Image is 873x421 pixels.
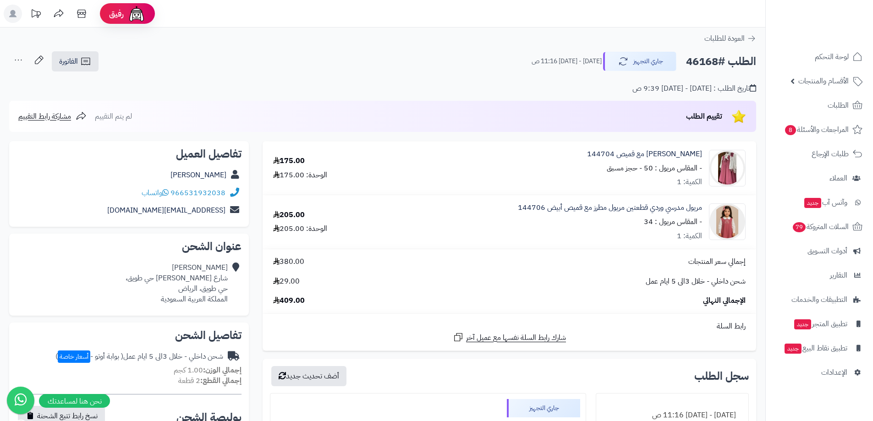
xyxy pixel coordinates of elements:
[170,187,225,198] a: 966531932038
[694,371,749,382] h3: سجل الطلب
[59,56,78,67] span: الفاتورة
[686,52,756,71] h2: الطلب #46168
[771,119,868,141] a: المراجعات والأسئلة8
[804,198,821,208] span: جديد
[203,365,242,376] strong: إجمالي الوزن:
[273,156,305,166] div: 175.00
[587,149,702,159] a: [PERSON_NAME] مع قميص 144704
[703,295,746,306] span: الإجمالي النهائي
[532,57,602,66] small: [DATE] - [DATE] 11:16 ص
[686,111,722,122] span: تقييم الطلب
[52,51,99,71] a: الفاتورة
[688,257,746,267] span: إجمالي سعر المنتجات
[784,123,849,136] span: المراجعات والأسئلة
[771,240,868,262] a: أدوات التسويق
[704,33,756,44] a: العودة للطلبات
[829,172,847,185] span: العملاء
[109,8,124,19] span: رفيق
[815,50,849,63] span: لوحة التحكم
[644,216,702,227] small: - المقاس مريول : 34
[273,210,305,220] div: 205.00
[95,111,132,122] span: لم يتم التقييم
[771,167,868,189] a: العملاء
[273,276,300,287] span: 29.00
[771,216,868,238] a: السلات المتروكة79
[453,332,566,343] a: شارك رابط السلة نفسها مع عميل آخر
[771,337,868,359] a: تطبيق نقاط البيعجديد
[771,94,868,116] a: الطلبات
[271,366,346,386] button: أضف تحديث جديد
[126,262,228,304] div: [PERSON_NAME] شارع [PERSON_NAME] حي طويق، حي طويق، الرياض المملكة العربية السعودية
[266,321,752,332] div: رابط السلة
[771,289,868,311] a: التطبيقات والخدمات
[803,196,847,209] span: وآتس آب
[273,257,304,267] span: 380.00
[16,241,242,252] h2: عنوان الشحن
[174,365,242,376] small: 1.00 كجم
[677,177,702,187] div: الكمية: 1
[798,75,849,87] span: الأقسام والمنتجات
[785,125,796,135] span: 8
[142,187,169,198] a: واتساب
[785,344,802,354] span: جديد
[793,222,806,232] span: 79
[784,342,847,355] span: تطبيق نقاط البيع
[603,52,676,71] button: جاري التجهيز
[518,202,702,213] a: مريول مدرسي وردي قطعتين مريول مطرز مع قميص أبيض 144706
[828,99,849,112] span: الطلبات
[273,170,327,180] div: الوحدة: 175.00
[792,220,849,233] span: السلات المتروكة
[771,361,868,383] a: الإعدادات
[791,293,847,306] span: التطبيقات والخدمات
[771,313,868,335] a: تطبيق المتجرجديد
[55,351,123,362] span: ( بوابة أوتو - )
[107,205,225,216] a: [EMAIL_ADDRESS][DOMAIN_NAME]
[771,46,868,68] a: لوحة التحكم
[16,148,242,159] h2: تفاصيل العميل
[830,269,847,282] span: التقارير
[18,111,87,122] a: مشاركة رابط التقييم
[170,169,226,180] a: [PERSON_NAME]
[793,317,847,330] span: تطبيق المتجر
[178,375,242,386] small: 2 قطعة
[58,350,90,363] span: أسعار خاصة
[677,231,702,241] div: الكمية: 1
[771,191,868,213] a: وآتس آبجديد
[794,319,811,329] span: جديد
[771,264,868,286] a: التقارير
[466,333,566,343] span: شارك رابط السلة نفسها مع عميل آخر
[16,330,242,341] h2: تفاصيل الشحن
[127,5,146,23] img: ai-face.png
[18,111,71,122] span: مشاركة رابط التقييم
[704,33,745,44] span: العودة للطلبات
[709,203,745,240] img: 1752425904-38AEBD3F-47C4-4798-840B-F089657CF289-90x90.png
[812,148,849,160] span: طلبات الإرجاع
[273,224,327,234] div: الوحدة: 205.00
[607,163,702,174] small: - المقاس مريول : 50 - حجز مسبق
[709,150,745,186] img: 1752586249-IMG_0654-90x90.jpeg
[632,83,756,94] div: تاريخ الطلب : [DATE] - [DATE] 9:39 ص
[55,351,223,362] div: شحن داخلي - خلال 3الى 5 ايام عمل
[646,276,746,287] span: شحن داخلي - خلال 3الى 5 ايام عمل
[821,366,847,379] span: الإعدادات
[200,375,242,386] strong: إجمالي القطع:
[273,295,305,306] span: 409.00
[771,143,868,165] a: طلبات الإرجاع
[24,5,47,25] a: تحديثات المنصة
[807,245,847,257] span: أدوات التسويق
[507,399,580,417] div: جاري التجهيز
